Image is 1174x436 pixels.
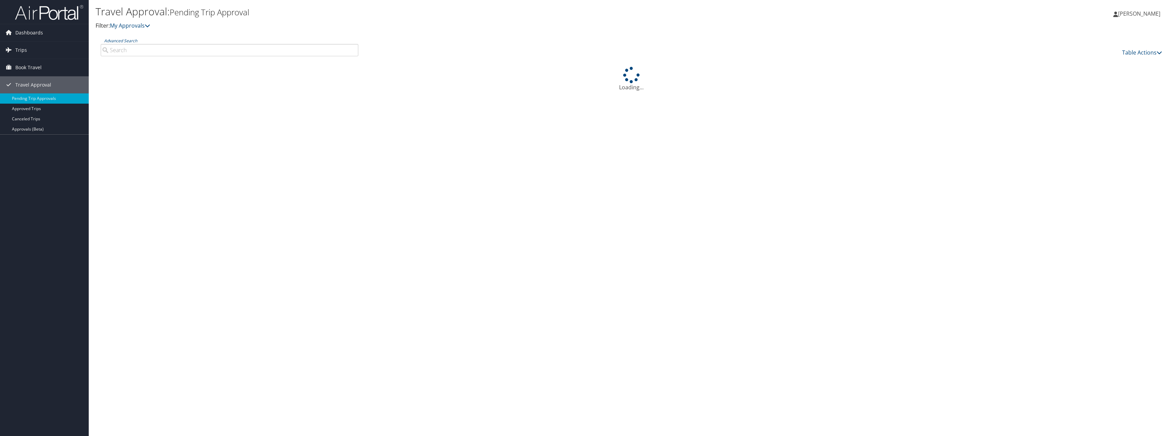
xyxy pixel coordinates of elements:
[15,42,27,59] span: Trips
[1122,49,1162,56] a: Table Actions
[101,44,358,56] input: Advanced Search
[1118,10,1160,17] span: [PERSON_NAME]
[170,6,249,18] small: Pending Trip Approval
[104,38,137,44] a: Advanced Search
[15,76,51,93] span: Travel Approval
[1113,3,1167,24] a: [PERSON_NAME]
[110,22,150,29] a: My Approvals
[96,67,1167,91] div: Loading...
[15,24,43,41] span: Dashboards
[96,21,810,30] p: Filter:
[15,4,83,20] img: airportal-logo.png
[96,4,810,19] h1: Travel Approval:
[15,59,42,76] span: Book Travel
